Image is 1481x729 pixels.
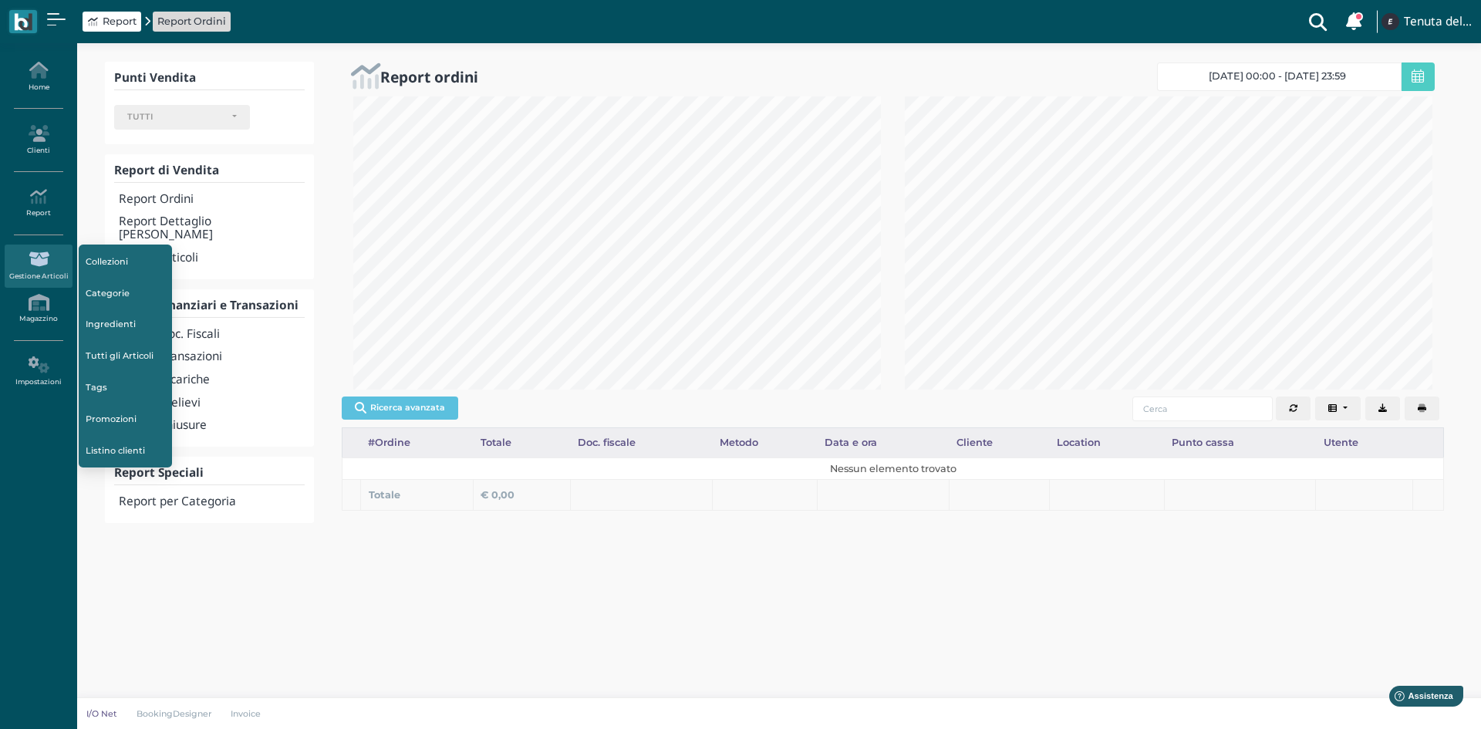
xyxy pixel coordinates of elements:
[114,105,250,130] button: TUTTI
[1315,397,1361,421] button: Columns
[361,428,473,457] div: #Ordine
[119,419,305,432] h4: Elenco Chiusure
[119,350,305,363] h4: Report Transazioni
[1379,3,1472,40] a: ... Tenuta del Barco
[5,56,72,98] a: Home
[119,495,305,508] h4: Report per Categoria
[1165,428,1316,457] div: Punto cassa
[119,215,305,241] h4: Report Dettaglio [PERSON_NAME]
[119,193,305,206] h4: Report Ordini
[79,436,173,465] a: Listino clienti
[5,245,72,287] a: Gestione Articoli
[114,162,219,178] b: Report di Vendita
[14,13,32,31] img: logo
[481,488,562,502] div: € 0,00
[79,342,173,371] a: Tutti gli Articoli
[79,404,173,434] a: Promozioni
[369,488,465,502] div: Totale
[713,428,818,457] div: Metodo
[103,14,137,29] span: Report
[127,112,224,123] div: TUTTI
[1365,397,1400,421] button: Export
[380,69,478,85] h2: Report ordini
[1371,681,1468,716] iframe: Help widget launcher
[5,350,72,393] a: Impostazioni
[46,12,102,24] span: Assistenza
[570,428,713,457] div: Doc. fiscale
[119,373,305,386] h4: Report Ricariche
[79,248,173,277] a: Collezioni
[1049,428,1164,457] div: Location
[119,328,305,341] h4: Report Doc. Fiscali
[342,458,1444,480] td: Nessun elemento trovato
[1315,397,1366,421] div: Colonne
[1316,428,1413,457] div: Utente
[342,397,458,420] button: Ricerca avanzata
[5,288,72,330] a: Magazzino
[1276,397,1311,421] button: Aggiorna
[79,310,173,339] a: Ingredienti
[114,464,204,481] b: Report Speciali
[1209,70,1346,83] span: [DATE] 00:00 - [DATE] 23:59
[88,14,137,29] a: Report
[1381,13,1398,30] img: ...
[114,297,299,313] b: Report Finanziari e Transazioni
[79,278,173,308] a: Categorie
[79,373,173,403] a: Tags
[157,14,226,29] a: Report Ordini
[1132,397,1273,421] input: Cerca
[817,428,949,457] div: Data e ora
[5,119,72,161] a: Clienti
[114,69,196,86] b: Punti Vendita
[119,397,305,410] h4: Report Prelievi
[1404,15,1472,29] h4: Tenuta del Barco
[119,251,305,265] h4: Report Articoli
[5,182,72,224] a: Report
[473,428,570,457] div: Totale
[949,428,1049,457] div: Cliente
